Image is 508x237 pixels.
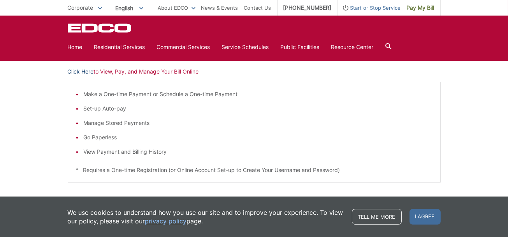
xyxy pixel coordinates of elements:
a: privacy policy [145,217,187,225]
p: We use cookies to understand how you use our site and to improve your experience. To view our pol... [68,208,344,225]
p: to View, Pay, and Manage Your Bill Online [68,67,441,76]
span: Corporate [68,4,93,11]
a: News & Events [201,4,238,12]
a: Commercial Services [157,43,210,51]
li: Set-up Auto-pay [84,104,432,113]
li: Manage Stored Payments [84,119,432,127]
li: Go Paperless [84,133,432,142]
a: Home [68,43,83,51]
a: Click Here [68,67,94,76]
span: I agree [410,209,441,225]
a: Service Schedules [222,43,269,51]
a: Tell me more [352,209,402,225]
span: English [110,2,149,14]
p: - OR - [123,194,440,205]
li: View Payment and Billing History [84,147,432,156]
a: Public Facilities [281,43,320,51]
a: Contact Us [244,4,271,12]
a: EDCD logo. Return to the homepage. [68,23,132,33]
a: Resource Center [331,43,374,51]
span: Pay My Bill [407,4,434,12]
p: * Requires a One-time Registration (or Online Account Set-up to Create Your Username and Password) [76,166,432,174]
a: About EDCO [158,4,195,12]
a: Residential Services [94,43,145,51]
li: Make a One-time Payment or Schedule a One-time Payment [84,90,432,98]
